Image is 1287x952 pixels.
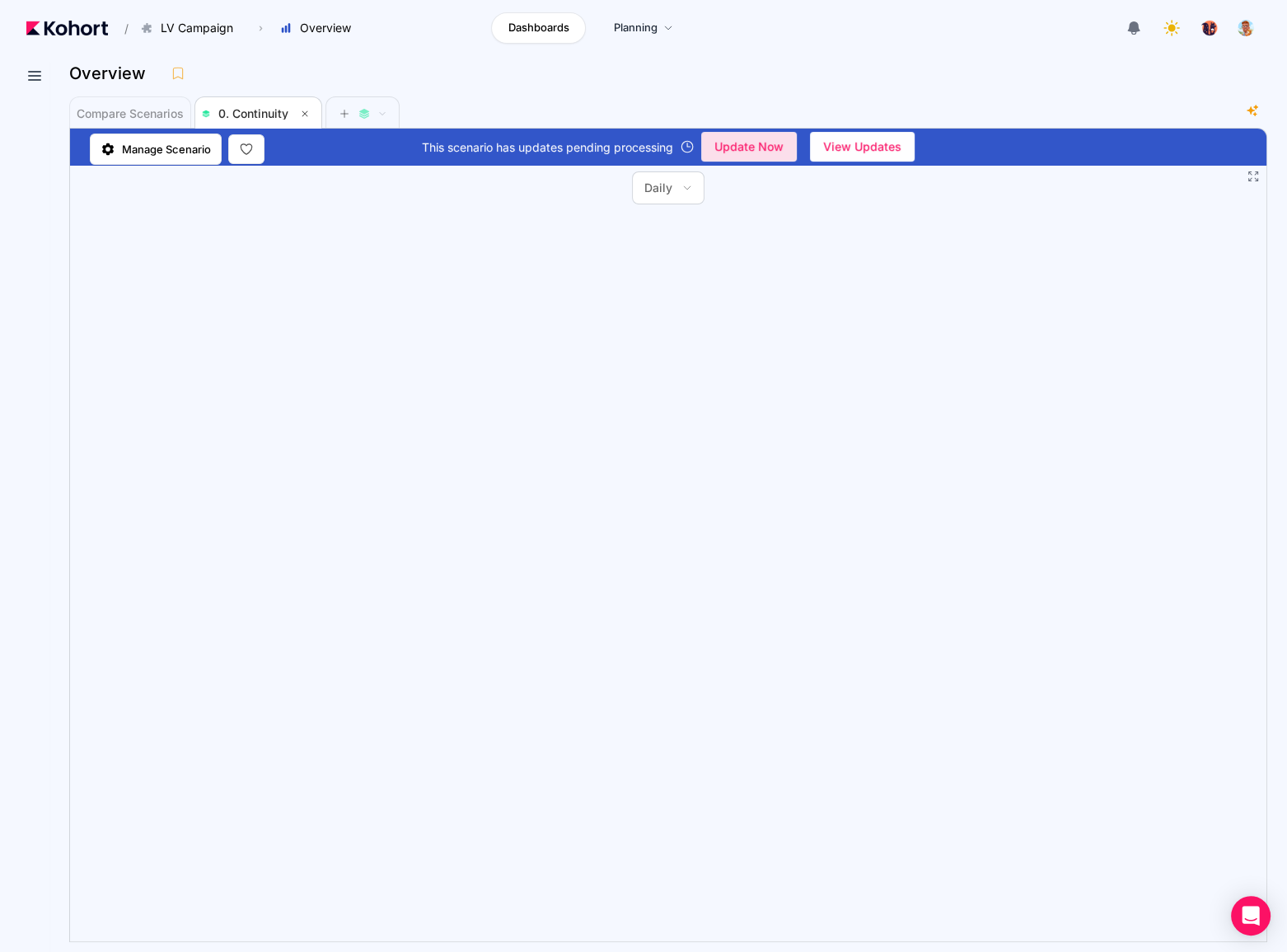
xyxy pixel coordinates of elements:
[300,20,351,36] span: Overview
[111,20,129,37] span: /
[422,138,673,156] span: This scenario has updates pending processing
[1247,170,1260,183] button: Fullscreen
[644,180,672,196] span: Daily
[271,14,368,42] button: Overview
[714,134,784,159] span: Update Now
[1201,20,1218,36] img: logo_TreesPlease_20230726120307121221.png
[823,134,901,159] span: View Updates
[613,20,657,36] span: Planning
[491,12,586,44] a: Dashboards
[90,134,222,165] a: Manage Scenario
[161,20,233,36] span: LV Campaign
[132,14,250,42] button: LV Campaign
[26,21,108,35] img: Kohort logo
[810,132,915,162] button: View Updates
[69,65,156,82] h3: Overview
[508,20,569,36] span: Dashboards
[633,172,704,204] button: Daily
[596,12,690,44] a: Planning
[218,106,288,120] span: 0. Continuity
[255,21,266,35] span: ›
[1231,896,1271,936] div: Open Intercom Messenger
[122,141,211,157] span: Manage Scenario
[77,108,184,120] span: Compare Scenarios
[701,132,797,162] button: Update Now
